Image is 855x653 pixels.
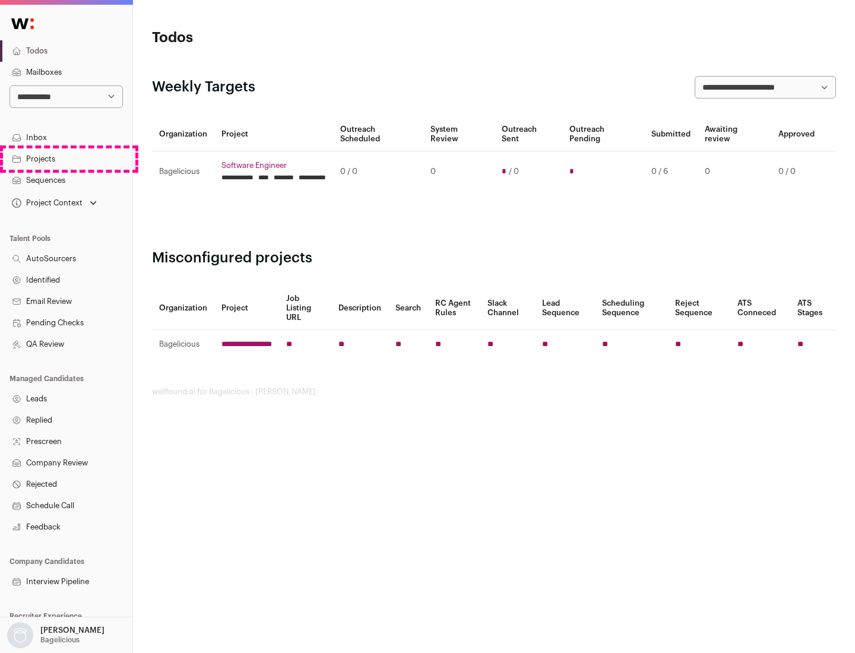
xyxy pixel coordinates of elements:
[644,118,698,151] th: Submitted
[388,287,428,330] th: Search
[730,287,790,330] th: ATS Conneced
[535,287,595,330] th: Lead Sequence
[152,151,214,192] td: Bagelicious
[698,118,771,151] th: Awaiting review
[668,287,731,330] th: Reject Sequence
[221,161,326,170] a: Software Engineer
[509,167,519,176] span: / 0
[214,118,333,151] th: Project
[771,118,822,151] th: Approved
[562,118,644,151] th: Outreach Pending
[9,198,83,208] div: Project Context
[279,287,331,330] th: Job Listing URL
[152,118,214,151] th: Organization
[480,287,535,330] th: Slack Channel
[333,118,423,151] th: Outreach Scheduled
[595,287,668,330] th: Scheduling Sequence
[698,151,771,192] td: 0
[5,12,40,36] img: Wellfound
[423,151,494,192] td: 0
[495,118,563,151] th: Outreach Sent
[428,287,480,330] th: RC Agent Rules
[333,151,423,192] td: 0 / 0
[5,622,107,648] button: Open dropdown
[790,287,836,330] th: ATS Stages
[152,78,255,97] h2: Weekly Targets
[152,249,836,268] h2: Misconfigured projects
[152,387,836,397] footer: wellfound:ai for Bagelicious - [PERSON_NAME]
[40,626,104,635] p: [PERSON_NAME]
[152,330,214,359] td: Bagelicious
[214,287,279,330] th: Project
[9,195,99,211] button: Open dropdown
[644,151,698,192] td: 0 / 6
[771,151,822,192] td: 0 / 0
[423,118,494,151] th: System Review
[152,287,214,330] th: Organization
[152,28,380,47] h1: Todos
[7,622,33,648] img: nopic.png
[331,287,388,330] th: Description
[40,635,80,645] p: Bagelicious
